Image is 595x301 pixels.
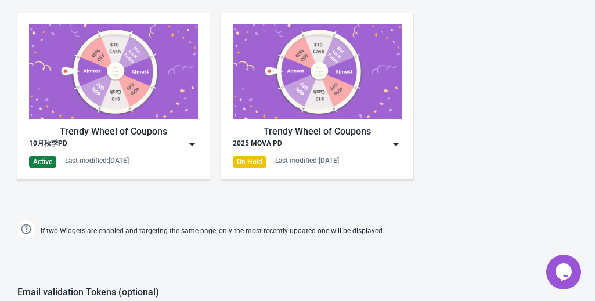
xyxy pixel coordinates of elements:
div: 2025 MOVA PD [233,139,282,150]
img: dropdown.png [390,139,402,150]
div: Trendy Wheel of Coupons [233,125,402,139]
span: If two Widgets are enabled and targeting the same page, only the most recently updated one will b... [41,222,384,241]
img: trendy_game.png [29,24,198,119]
img: help.png [17,220,35,238]
div: Active [29,156,56,168]
div: On Hold [233,156,266,168]
div: 10月秋季PD [29,139,67,150]
img: dropdown.png [186,139,198,150]
img: trendy_game.png [233,24,402,119]
div: Trendy Wheel of Coupons [29,125,198,139]
iframe: chat widget [546,255,583,289]
div: Last modified: [DATE] [275,156,339,165]
div: Last modified: [DATE] [65,156,129,165]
